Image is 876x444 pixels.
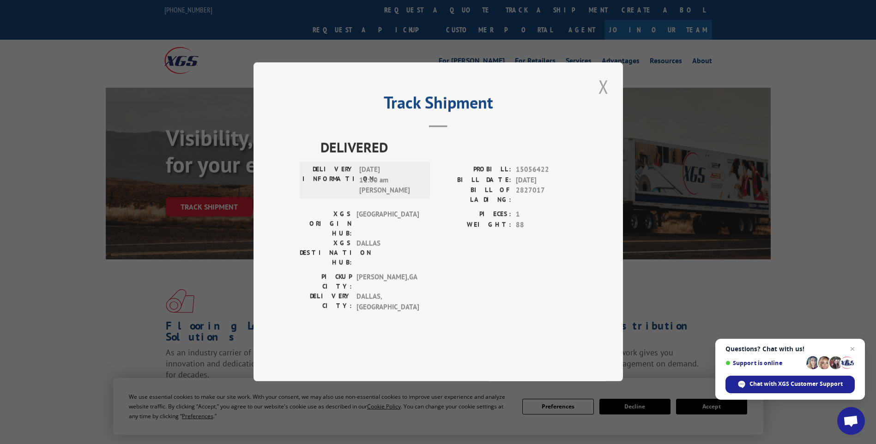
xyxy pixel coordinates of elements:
span: DELIVERED [320,137,577,158]
span: Questions? Chat with us! [725,345,855,353]
label: WEIGHT: [438,220,511,230]
span: [GEOGRAPHIC_DATA] [356,210,419,239]
span: 1 [516,210,577,220]
label: BILL DATE: [438,175,511,186]
span: DALLAS , [GEOGRAPHIC_DATA] [356,292,419,312]
label: PIECES: [438,210,511,220]
h2: Track Shipment [300,96,577,114]
span: [PERSON_NAME] , GA [356,272,419,292]
span: 88 [516,220,577,230]
label: XGS DESTINATION HUB: [300,239,352,268]
span: DALLAS [356,239,419,268]
span: Chat with XGS Customer Support [749,380,843,388]
span: Chat with XGS Customer Support [725,376,855,393]
span: [DATE] [516,175,577,186]
span: [DATE] 11:00 am [PERSON_NAME] [359,165,422,196]
label: BILL OF LADING: [438,186,511,205]
label: PICKUP CITY: [300,272,352,292]
span: 15056422 [516,165,577,175]
label: PROBILL: [438,165,511,175]
label: XGS ORIGIN HUB: [300,210,352,239]
a: Open chat [837,407,865,435]
label: DELIVERY INFORMATION: [302,165,355,196]
button: Close modal [596,74,611,99]
span: 2827017 [516,186,577,205]
span: Support is online [725,360,803,366]
label: DELIVERY CITY: [300,292,352,312]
